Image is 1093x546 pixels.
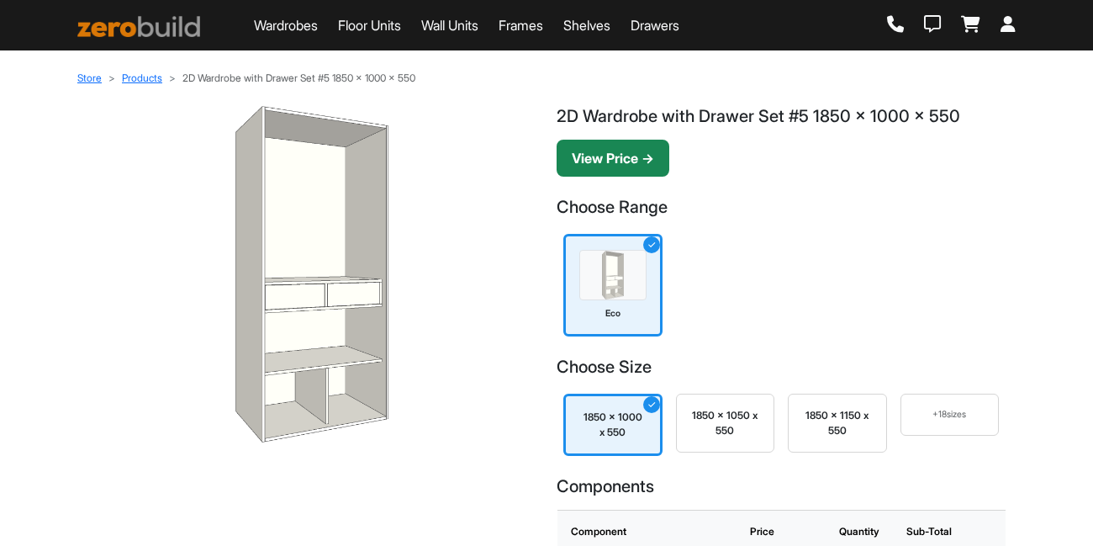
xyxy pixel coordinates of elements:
[87,106,536,443] img: 2D Wardrobe with Drawer Set #5 1850 x 1000 x 550
[579,307,647,321] div: Eco
[254,15,318,35] a: Wardrobes
[557,106,1006,126] h1: 2D Wardrobe with Drawer Set #5 1850 x 1000 x 550
[557,140,669,177] button: View Price →
[579,410,647,440] div: 1850 x 1000 x 550
[643,236,660,253] div: ✓
[915,408,985,421] div: + 18 sizes
[563,15,610,35] a: Shelves
[631,15,679,35] a: Drawers
[77,71,1016,86] nav: breadcrumb
[122,72,162,84] a: Products
[690,408,761,438] div: 1850 x 1050 x 550
[557,476,1006,496] h3: Components
[1001,16,1016,34] a: Login
[643,396,660,413] div: ✓
[77,72,102,84] a: Store
[77,16,200,37] img: ZeroBuild logo
[162,71,415,86] li: 2D Wardrobe with Drawer Set #5 1850 x 1000 x 550
[557,357,1006,377] h3: Choose Size
[421,15,478,35] a: Wall Units
[499,15,543,35] a: Frames
[802,408,873,438] div: 1850 x 1150 x 550
[338,15,401,35] a: Floor Units
[579,250,647,300] img: Eco
[557,197,1006,217] h3: Choose Range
